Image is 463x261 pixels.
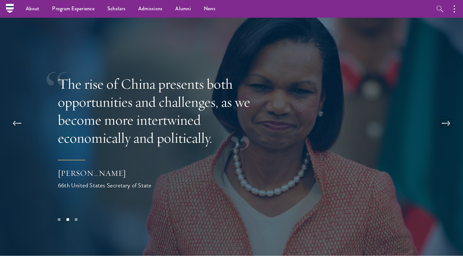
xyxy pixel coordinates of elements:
button: 3 of 3 [72,215,80,224]
button: 2 of 3 [63,215,72,224]
p: The rise of China presents both opportunities and challenges, as we become more intertwined econo... [58,75,267,147]
div: [PERSON_NAME] [58,168,186,179]
div: 66th United States Secretary of State [58,181,186,190]
button: 1 of 3 [55,215,63,224]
